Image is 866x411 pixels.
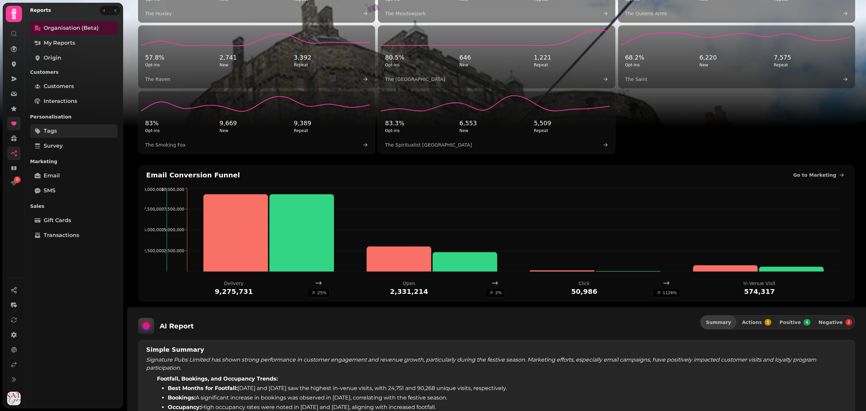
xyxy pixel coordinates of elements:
[779,320,801,325] span: Positive
[774,53,848,62] p: 7,575
[168,385,237,391] strong: Best Months for Footfall:
[145,10,172,17] span: The Huxley
[7,392,21,405] img: User avatar
[141,187,164,192] tspan: 10,000,000
[145,142,186,148] span: The Smoking Fox
[146,345,847,354] h4: Simple Summary
[30,51,118,65] a: Origin
[145,128,220,133] p: Opt-ins
[380,6,613,21] a: The Meadowpark
[44,54,61,62] span: Origin
[30,229,118,242] a: Transactions
[44,97,77,105] span: Interactions
[160,321,194,331] p: AI Report
[168,394,196,401] strong: Bookings:
[140,137,373,152] a: The Smoking Fox
[44,82,74,90] span: Customers
[44,39,75,47] span: My Reports
[743,287,775,296] p: 574,317
[168,404,201,410] strong: Occupancy:
[215,287,253,296] p: 9,275,731
[390,280,428,287] p: open
[146,165,240,185] h2: Email Conversion Funnel
[146,356,847,372] p: Signature Pubs Limited has shown strong performance in customer engagement and revenue growth, pa...
[625,10,667,17] span: The Queens Arms
[625,53,700,62] p: 68.2 %
[220,118,294,128] p: 9,669
[625,62,700,68] p: Opt-ins
[44,187,55,195] span: SMS
[220,62,294,68] p: New
[145,118,220,128] p: 83 %
[385,128,459,133] p: Opt-ins
[16,177,18,182] span: 2
[30,214,118,227] a: Gift Cards
[30,66,118,78] p: Customers
[385,142,472,148] span: The Spiritualist [GEOGRAPHIC_DATA]
[317,290,326,296] p: 25 %
[145,62,220,68] p: Opt-ins
[168,385,507,391] span: [DATE] and [DATE] saw the highest in-venue visits, with 24,751 and 90,268 unique visits, respecti...
[385,10,426,17] span: The Meadowpark
[294,118,368,128] p: 9,389
[459,128,534,133] p: New
[294,128,368,133] p: Repeat
[164,228,184,232] tspan: 5,000,000
[706,320,731,325] span: Summary
[7,176,21,190] a: 2
[30,169,118,182] a: Email
[380,72,613,87] a: The [GEOGRAPHIC_DATA]
[459,118,534,128] p: 6,553
[495,290,502,296] p: 2 %
[30,124,118,138] a: tags
[30,80,118,93] a: Customers
[30,184,118,197] a: SMS
[803,319,810,326] span: 4
[534,53,608,62] p: 1,221
[157,375,278,382] strong: Footfall, Bookings, and Occupancy Trends:
[620,72,853,87] a: The Saint
[6,392,22,405] button: User avatar
[161,187,184,192] tspan: 10,000,000
[30,36,118,50] a: My Reports
[44,142,63,150] span: survey
[44,216,71,224] span: Gift Cards
[742,320,762,325] span: Actions
[701,316,737,329] button: Summary
[663,290,677,296] p: 1126 %
[30,21,118,35] a: Organisation (beta)
[140,6,373,21] a: The Huxley
[385,62,459,68] p: Opt-ins
[385,76,445,83] span: The [GEOGRAPHIC_DATA]
[30,94,118,108] a: Interactions
[743,280,775,287] p: in venue visit
[294,53,368,62] p: 3,392
[168,394,447,401] span: A significant increase in bookings was observed in [DATE], correlating with the festive season.
[571,280,597,287] p: click
[164,207,184,212] tspan: 7,500,000
[140,72,373,87] a: The Raven
[534,62,608,68] p: Repeat
[220,53,294,62] p: 2,741
[44,172,60,180] span: Email
[765,319,771,326] span: 5
[30,155,118,168] p: Marketing
[736,316,774,329] button: Actions5
[220,128,294,133] p: New
[44,231,79,239] span: Transactions
[793,172,836,178] span: Go to Marketing
[699,62,774,68] p: New
[215,280,253,287] p: delivery
[390,287,428,296] p: 2,331,214
[380,137,613,152] a: The Spiritualist [GEOGRAPHIC_DATA]
[145,76,170,83] span: The Raven
[819,320,843,325] span: Negative
[30,111,118,123] p: Personalisation
[813,316,855,329] button: Negative2
[164,248,184,253] tspan: 2,500,000
[30,200,118,212] p: Sales
[143,207,164,212] tspan: 7,500,000
[699,53,774,62] p: 6,220
[44,24,99,32] span: Organisation (beta)
[30,7,51,14] h2: Reports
